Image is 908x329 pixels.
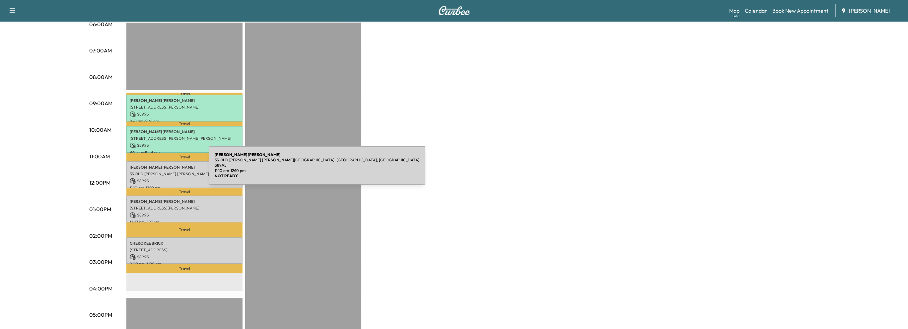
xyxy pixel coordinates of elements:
p: 12:27 pm - 1:27 pm [130,219,239,225]
p: [STREET_ADDRESS][PERSON_NAME][PERSON_NAME] [130,136,239,141]
span: [PERSON_NAME] [849,7,890,15]
p: [PERSON_NAME] [PERSON_NAME] [130,98,239,103]
p: CHEROKEE BRICK [130,241,239,246]
p: 9:51 am - 10:51 am [130,150,239,155]
a: Calendar [745,7,767,15]
p: [PERSON_NAME] [PERSON_NAME] [130,165,239,170]
p: 05:00PM [89,311,112,319]
p: Travel [126,188,243,196]
p: 35 OLD [PERSON_NAME] [PERSON_NAME][GEOGRAPHIC_DATA], [GEOGRAPHIC_DATA], [GEOGRAPHIC_DATA] [215,157,419,163]
p: 01:00PM [89,205,111,213]
p: $ 89.95 [215,163,419,168]
p: 11:10 am - 12:10 pm [130,185,239,191]
p: $ 89.95 [130,178,239,184]
p: [STREET_ADDRESS][PERSON_NAME] [130,206,239,211]
p: 11:00AM [89,152,110,160]
p: 06:00AM [89,20,112,28]
b: NOT READY [215,173,238,178]
img: Curbee Logo [438,6,470,15]
p: 07:00AM [89,46,112,54]
a: Book New Appointment [772,7,828,15]
p: [STREET_ADDRESS][PERSON_NAME] [130,105,239,110]
p: [PERSON_NAME] [PERSON_NAME] [130,199,239,204]
p: 02:00PM [89,232,112,240]
a: MapBeta [729,7,739,15]
p: Travel [126,153,243,161]
p: 03:00PM [89,258,112,266]
p: $ 89.95 [130,212,239,218]
p: [STREET_ADDRESS] [130,247,239,253]
p: Travel [126,222,243,237]
p: Travel [126,264,243,273]
p: 11:10 am - 12:10 pm [215,168,419,173]
p: [PERSON_NAME] [PERSON_NAME] [130,129,239,134]
p: 2:00 pm - 3:00 pm [130,261,239,267]
p: 08:00AM [89,73,112,81]
p: 12:00PM [89,179,110,187]
p: 09:00AM [89,99,112,107]
b: [PERSON_NAME] [PERSON_NAME] [215,152,280,157]
p: Travel [126,93,243,95]
p: Travel [126,122,243,126]
div: Beta [733,14,739,19]
p: $ 89.95 [130,254,239,260]
p: $ 89.95 [130,142,239,148]
p: 04:00PM [89,285,112,292]
p: 8:41 am - 9:41 am [130,119,239,124]
p: 35 OLD [PERSON_NAME] [PERSON_NAME][GEOGRAPHIC_DATA], [GEOGRAPHIC_DATA], [GEOGRAPHIC_DATA] [130,171,239,177]
p: $ 89.95 [130,111,239,117]
p: 10:00AM [89,126,111,134]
